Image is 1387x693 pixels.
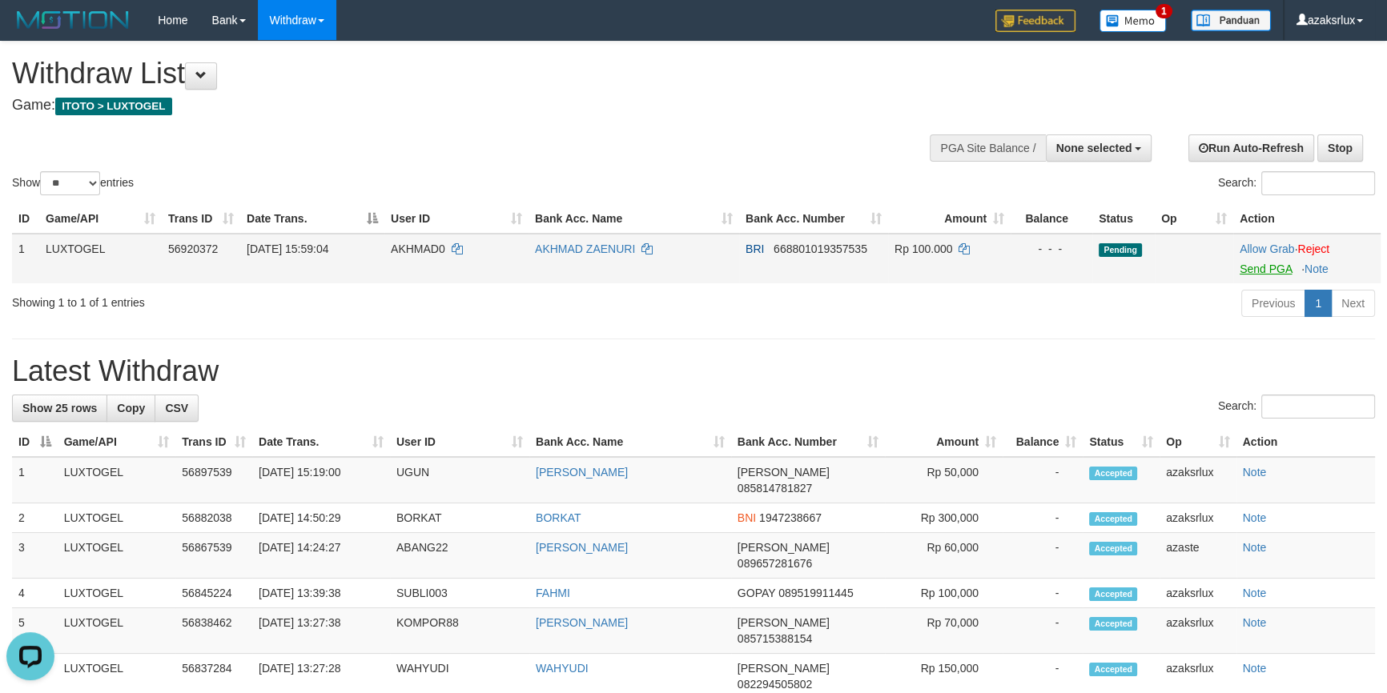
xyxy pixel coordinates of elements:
[12,58,909,90] h1: Withdraw List
[1261,171,1375,195] input: Search:
[1261,395,1375,419] input: Search:
[1155,204,1233,234] th: Op: activate to sort column ascending
[930,134,1045,162] div: PGA Site Balance /
[12,171,134,195] label: Show entries
[107,395,155,422] a: Copy
[1243,466,1267,479] a: Note
[1243,616,1267,629] a: Note
[39,204,162,234] th: Game/API: activate to sort column ascending
[391,242,445,255] span: AKHMAD0
[1241,290,1305,317] a: Previous
[39,234,162,283] td: LUXTOGEL
[1089,617,1137,631] span: Accepted
[1160,503,1236,533] td: azaksrlux
[738,466,830,479] span: [PERSON_NAME]
[1236,427,1375,457] th: Action
[390,579,529,608] td: SUBLI003
[12,533,58,579] td: 3
[1089,587,1137,601] span: Accepted
[1240,242,1294,255] a: Allow Grab
[1089,467,1137,480] span: Accepted
[1297,242,1329,255] a: Reject
[1160,427,1236,457] th: Op: activate to sort column ascending
[40,171,100,195] select: Showentries
[12,98,909,114] h4: Game:
[390,533,529,579] td: ABANG22
[1003,503,1083,533] td: -
[1240,262,1292,275] a: Send PGA
[535,242,635,255] a: AKHMAD ZAENURI
[885,457,1003,503] td: Rp 50,000
[738,557,812,570] span: Copy 089657281676 to clipboard
[12,204,39,234] th: ID
[1003,608,1083,654] td: -
[1089,512,1137,526] span: Accepted
[738,616,830,629] span: [PERSON_NAME]
[774,242,867,255] span: Copy 668801019357535 to clipboard
[885,608,1003,654] td: Rp 70,000
[536,662,589,675] a: WAHYUDI
[1305,290,1332,317] a: 1
[1160,457,1236,503] td: azaksrlux
[1191,10,1271,31] img: panduan.png
[12,288,566,310] div: Showing 1 to 1 of 1 entries
[1156,4,1172,18] span: 1
[12,234,39,283] td: 1
[1243,511,1267,524] a: Note
[1089,663,1137,676] span: Accepted
[12,427,58,457] th: ID: activate to sort column descending
[731,427,885,457] th: Bank Acc. Number: activate to sort column ascending
[739,204,888,234] th: Bank Acc. Number: activate to sort column ascending
[1083,427,1160,457] th: Status: activate to sort column ascending
[22,402,97,415] span: Show 25 rows
[1243,541,1267,554] a: Note
[12,395,107,422] a: Show 25 rows
[1233,204,1381,234] th: Action
[12,503,58,533] td: 2
[58,427,176,457] th: Game/API: activate to sort column ascending
[252,608,390,654] td: [DATE] 13:27:38
[6,6,54,54] button: Open LiveChat chat widget
[885,579,1003,608] td: Rp 100,000
[175,533,252,579] td: 56867539
[175,503,252,533] td: 56882038
[58,533,176,579] td: LUXTOGEL
[12,8,134,32] img: MOTION_logo.png
[536,616,628,629] a: [PERSON_NAME]
[1243,587,1267,599] a: Note
[885,503,1003,533] td: Rp 300,000
[738,678,812,691] span: Copy 082294505802 to clipboard
[240,204,384,234] th: Date Trans.: activate to sort column descending
[738,632,812,645] span: Copy 085715388154 to clipboard
[165,402,188,415] span: CSV
[1331,290,1375,317] a: Next
[536,466,628,479] a: [PERSON_NAME]
[1003,457,1083,503] td: -
[536,587,570,599] a: FAHMI
[58,503,176,533] td: LUXTOGEL
[1003,579,1083,608] td: -
[252,457,390,503] td: [DATE] 15:19:00
[1243,662,1267,675] a: Note
[247,242,328,255] span: [DATE] 15:59:04
[390,503,529,533] td: BORKAT
[168,242,218,255] span: 56920372
[885,533,1003,579] td: Rp 60,000
[529,204,739,234] th: Bank Acc. Name: activate to sort column ascending
[12,457,58,503] td: 1
[175,427,252,457] th: Trans ID: activate to sort column ascending
[536,511,581,524] a: BORKAT
[175,579,252,608] td: 56845224
[1089,542,1137,555] span: Accepted
[738,541,830,554] span: [PERSON_NAME]
[1160,608,1236,654] td: azaksrlux
[1160,579,1236,608] td: azaksrlux
[1099,243,1142,257] span: Pending
[390,457,529,503] td: UGUN
[252,427,390,457] th: Date Trans.: activate to sort column ascending
[12,355,1375,387] h1: Latest Withdraw
[1100,10,1167,32] img: Button%20Memo.svg
[1011,204,1092,234] th: Balance
[1017,241,1086,257] div: - - -
[390,427,529,457] th: User ID: activate to sort column ascending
